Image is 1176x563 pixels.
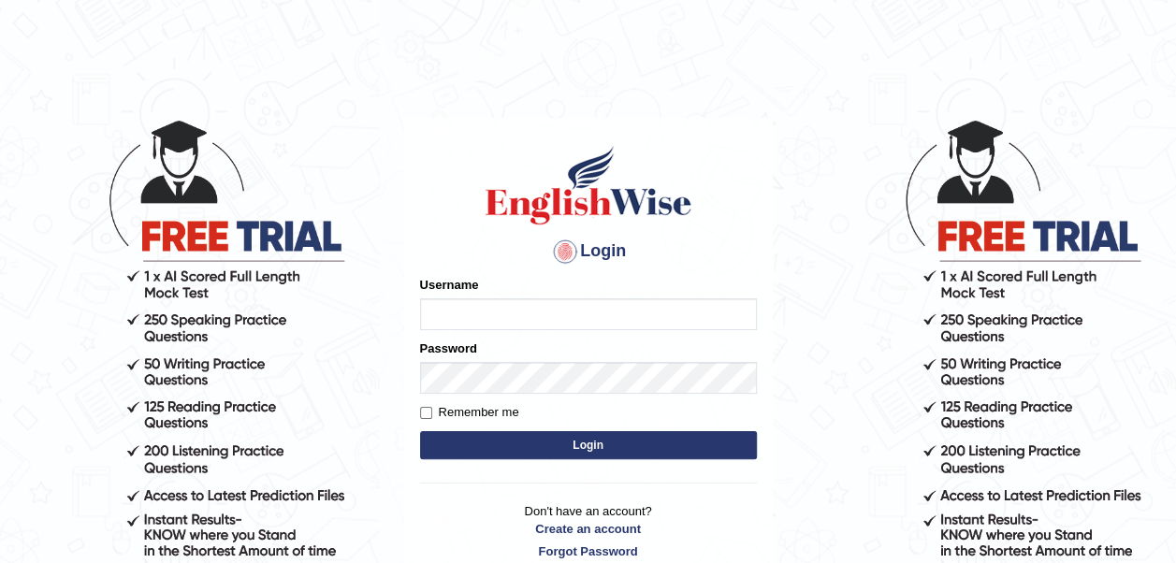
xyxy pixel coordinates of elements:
h4: Login [420,237,757,267]
button: Login [420,431,757,459]
input: Remember me [420,407,432,419]
p: Don't have an account? [420,502,757,560]
label: Remember me [420,403,519,422]
a: Forgot Password [420,542,757,560]
img: Logo of English Wise sign in for intelligent practice with AI [482,143,695,227]
label: Username [420,276,479,294]
a: Create an account [420,520,757,538]
label: Password [420,339,477,357]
